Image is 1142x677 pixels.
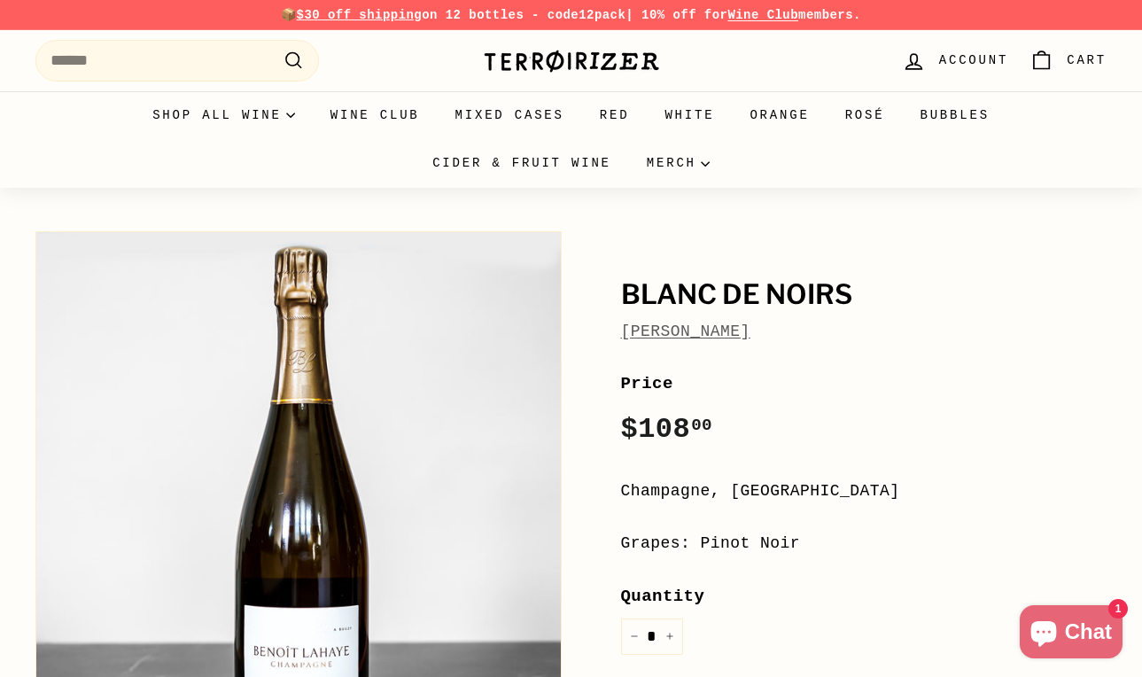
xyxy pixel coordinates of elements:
label: Quantity [621,583,1107,610]
h1: Blanc de Noirs [621,280,1107,310]
summary: Merch [629,139,727,187]
div: Grapes: Pinot Noir [621,531,1107,556]
span: $108 [621,413,713,446]
a: White [647,91,732,139]
strong: 12pack [579,8,625,22]
a: [PERSON_NAME] [621,323,750,340]
button: Increase item quantity by one [656,619,683,655]
button: Reduce item quantity by one [621,619,648,655]
span: Account [939,51,1008,70]
a: Account [891,35,1019,87]
input: quantity [621,619,683,655]
inbox-online-store-chat: Shopify online store chat [1014,605,1128,663]
a: Wine Club [727,8,798,22]
a: Orange [732,91,827,139]
a: Cart [1019,35,1117,87]
summary: Shop all wine [135,91,313,139]
a: Bubbles [902,91,1006,139]
a: Cider & Fruit Wine [415,139,629,187]
sup: 00 [691,416,712,435]
span: $30 off shipping [297,8,423,22]
a: Mixed Cases [438,91,582,139]
p: 📦 on 12 bottles - code | 10% off for members. [35,5,1107,25]
div: Champagne, [GEOGRAPHIC_DATA] [621,479,1107,504]
a: Rosé [827,91,903,139]
span: Cart [1067,51,1107,70]
label: Price [621,370,1107,397]
a: Red [582,91,648,139]
a: Wine Club [313,91,438,139]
